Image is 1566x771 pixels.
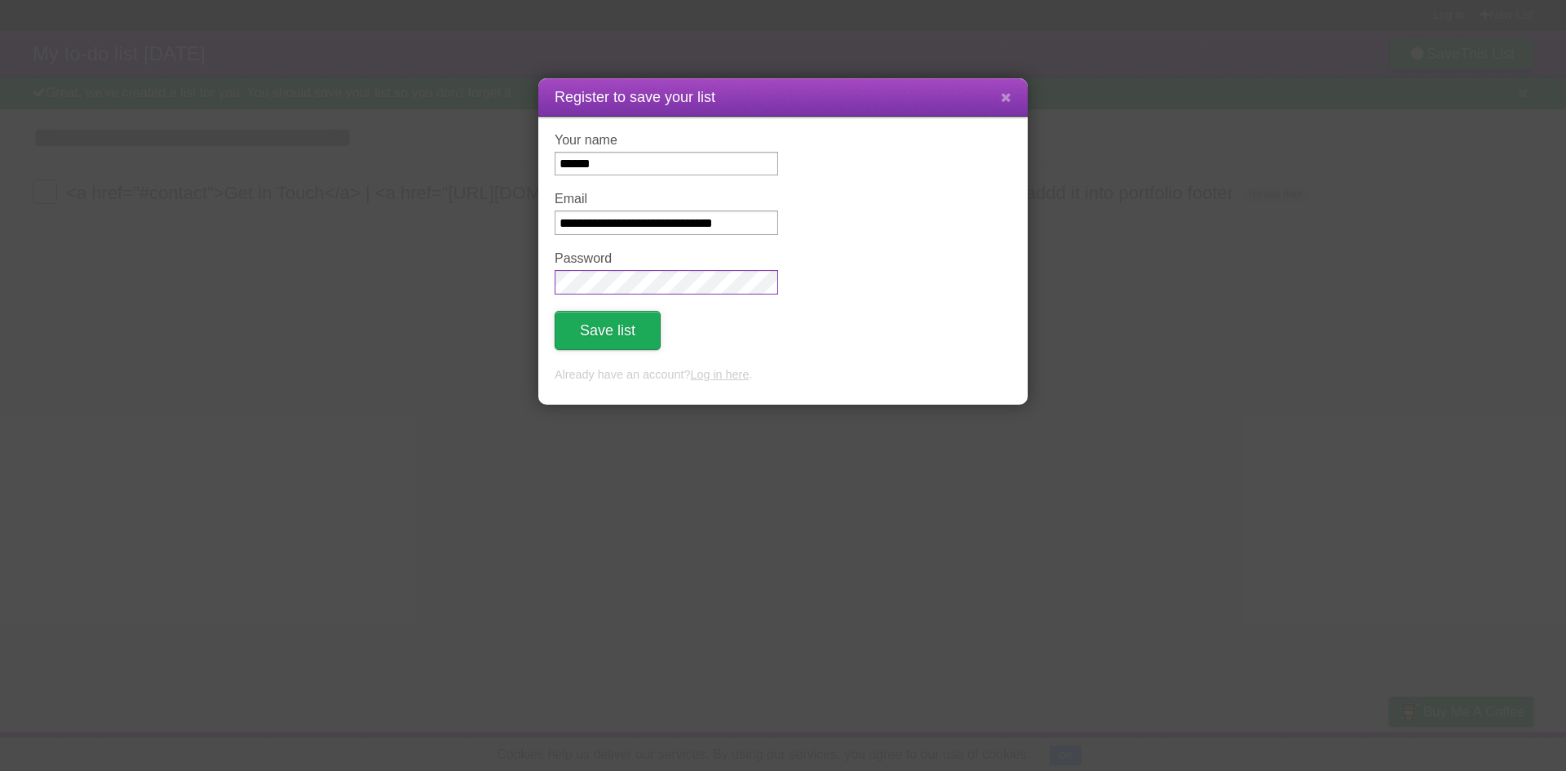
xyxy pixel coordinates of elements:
[555,366,1011,384] p: Already have an account? .
[555,192,778,206] label: Email
[555,251,778,266] label: Password
[555,133,778,148] label: Your name
[555,86,1011,109] h1: Register to save your list
[555,311,661,350] button: Save list
[690,368,749,381] a: Log in here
